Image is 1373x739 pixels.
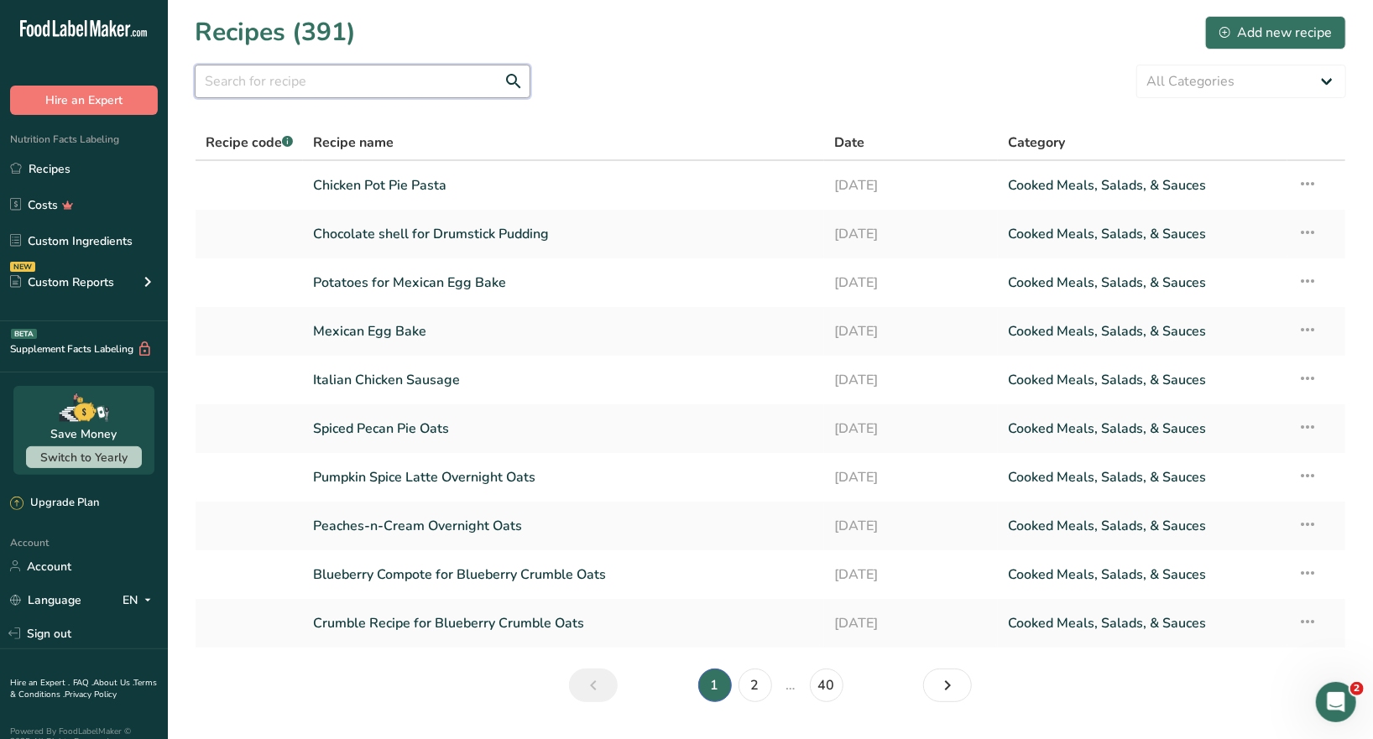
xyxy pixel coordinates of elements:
[1008,216,1277,252] a: Cooked Meals, Salads, & Sauces
[313,460,814,495] a: Pumpkin Spice Latte Overnight Oats
[739,669,772,702] a: Page 2.
[1008,314,1277,349] a: Cooked Meals, Salads, & Sauces
[834,460,988,495] a: [DATE]
[313,362,814,398] a: Italian Chicken Sausage
[313,265,814,300] a: Potatoes for Mexican Egg Bake
[834,314,988,349] a: [DATE]
[834,411,988,446] a: [DATE]
[569,669,618,702] a: Previous page
[834,508,988,544] a: [DATE]
[10,495,99,512] div: Upgrade Plan
[10,585,81,615] a: Language
[834,606,988,641] a: [DATE]
[123,590,158,610] div: EN
[10,677,70,689] a: Hire an Expert .
[313,557,814,592] a: Blueberry Compote for Blueberry Crumble Oats
[10,273,114,291] div: Custom Reports
[313,133,394,153] span: Recipe name
[313,411,814,446] a: Spiced Pecan Pie Oats
[206,133,293,152] span: Recipe code
[73,677,93,689] a: FAQ .
[51,425,117,443] div: Save Money
[834,133,864,153] span: Date
[834,265,988,300] a: [DATE]
[1205,16,1346,49] button: Add new recipe
[1350,682,1364,695] span: 2
[195,13,356,51] h1: Recipes (391)
[313,216,814,252] a: Chocolate shell for Drumstick Pudding
[313,606,814,641] a: Crumble Recipe for Blueberry Crumble Oats
[10,262,35,272] div: NEW
[1219,23,1332,43] div: Add new recipe
[1008,411,1277,446] a: Cooked Meals, Salads, & Sauces
[810,669,843,702] a: Page 40.
[1008,265,1277,300] a: Cooked Meals, Salads, & Sauces
[1008,508,1277,544] a: Cooked Meals, Salads, & Sauces
[834,216,988,252] a: [DATE]
[26,446,142,468] button: Switch to Yearly
[1008,133,1065,153] span: Category
[195,65,530,98] input: Search for recipe
[1008,362,1277,398] a: Cooked Meals, Salads, & Sauces
[1008,460,1277,495] a: Cooked Meals, Salads, & Sauces
[93,677,133,689] a: About Us .
[1008,557,1277,592] a: Cooked Meals, Salads, & Sauces
[313,508,814,544] a: Peaches-n-Cream Overnight Oats
[1316,682,1356,722] iframe: Intercom live chat
[1008,606,1277,641] a: Cooked Meals, Salads, & Sauces
[10,677,157,700] a: Terms & Conditions .
[10,86,158,115] button: Hire an Expert
[923,669,972,702] a: Next page
[313,314,814,349] a: Mexican Egg Bake
[65,689,117,700] a: Privacy Policy
[834,168,988,203] a: [DATE]
[834,362,988,398] a: [DATE]
[834,557,988,592] a: [DATE]
[1008,168,1277,203] a: Cooked Meals, Salads, & Sauces
[313,168,814,203] a: Chicken Pot Pie Pasta
[40,450,128,466] span: Switch to Yearly
[11,329,37,339] div: BETA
